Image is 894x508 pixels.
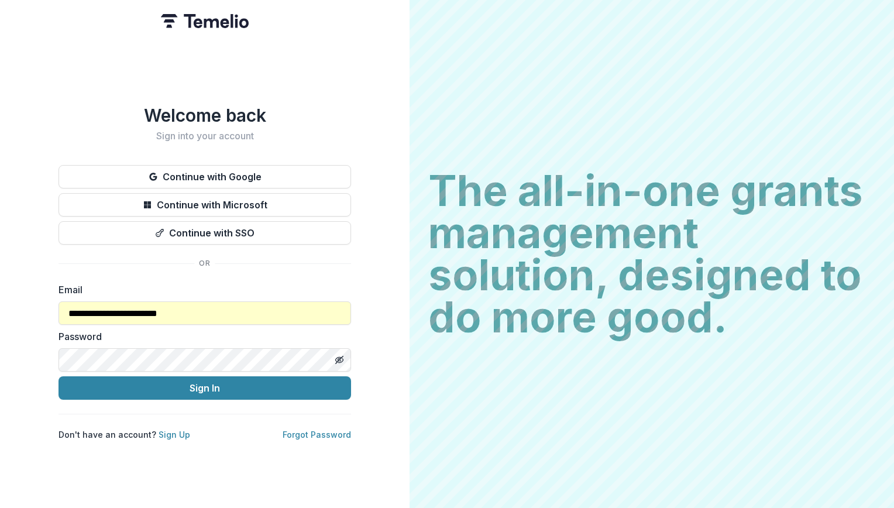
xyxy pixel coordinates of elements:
label: Password [59,329,344,344]
button: Sign In [59,376,351,400]
button: Continue with Microsoft [59,193,351,217]
button: Continue with Google [59,165,351,188]
h2: Sign into your account [59,131,351,142]
label: Email [59,283,344,297]
button: Toggle password visibility [330,351,349,369]
h1: Welcome back [59,105,351,126]
a: Sign Up [159,430,190,440]
img: Temelio [161,14,249,28]
button: Continue with SSO [59,221,351,245]
p: Don't have an account? [59,428,190,441]
a: Forgot Password [283,430,351,440]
